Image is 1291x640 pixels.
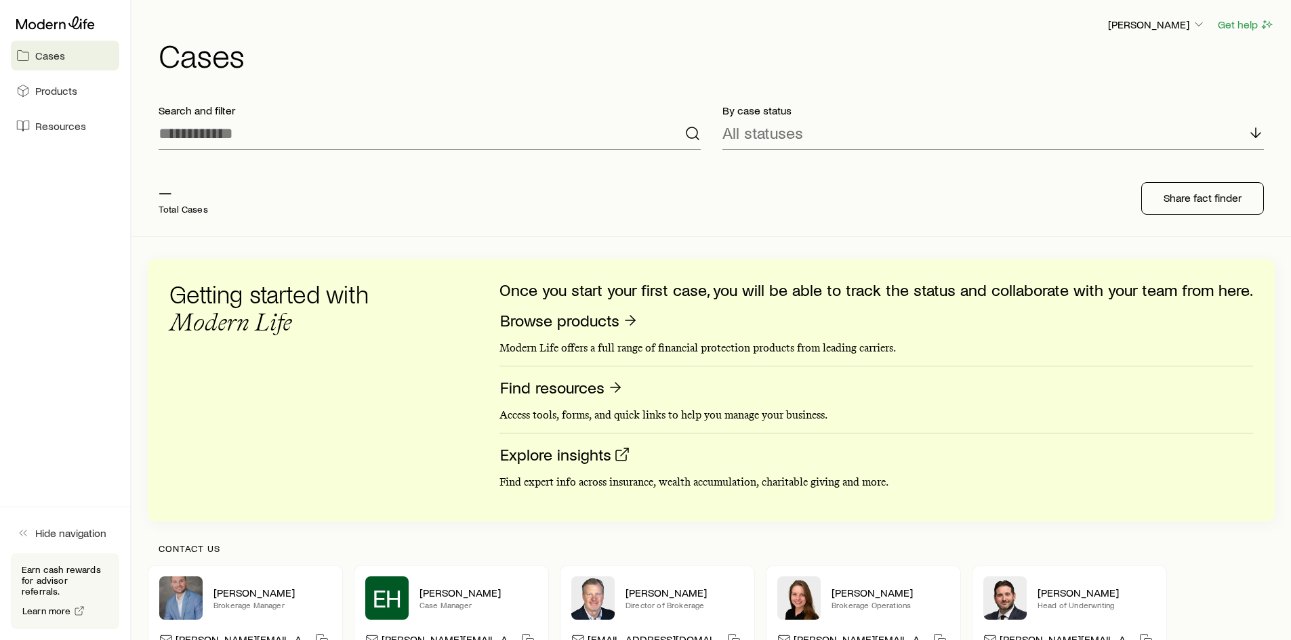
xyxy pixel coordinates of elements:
[1108,18,1206,31] p: [PERSON_NAME]
[159,204,208,215] p: Total Cases
[499,310,639,331] a: Browse products
[213,599,331,610] p: Brokerage Manager
[499,444,631,465] a: Explore insights
[722,123,803,142] p: All statuses
[159,39,1275,71] h1: Cases
[499,377,624,398] a: Find resources
[22,564,108,597] p: Earn cash rewards for advisor referrals.
[1038,599,1155,610] p: Head of Underwriting
[499,341,1253,355] p: Modern Life offers a full range of financial protection products from leading carriers.
[35,49,65,62] span: Cases
[11,76,119,106] a: Products
[499,280,1253,299] p: Once you start your first case, you will be able to track the status and collaborate with your te...
[626,586,743,599] p: [PERSON_NAME]
[983,576,1027,620] img: Bryan Simmons
[373,584,402,612] span: EH
[169,307,292,337] span: Modern Life
[777,576,821,620] img: Ellen Wall
[159,543,1264,554] p: Contact us
[35,526,106,540] span: Hide navigation
[499,408,1253,422] p: Access tools, forms, and quick links to help you manage your business.
[35,119,86,133] span: Resources
[626,599,743,610] p: Director of Brokerage
[169,280,386,336] h3: Getting started with
[722,104,1265,117] p: By case status
[1141,182,1264,215] button: Share fact finder
[213,586,331,599] p: [PERSON_NAME]
[1107,17,1206,33] button: [PERSON_NAME]
[11,518,119,548] button: Hide navigation
[35,84,77,98] span: Products
[1217,17,1275,33] button: Get help
[571,576,615,620] img: Trey Wall
[1038,586,1155,599] p: [PERSON_NAME]
[11,553,119,629] div: Earn cash rewards for advisor referrals.Learn more
[11,111,119,141] a: Resources
[832,586,949,599] p: [PERSON_NAME]
[22,606,71,616] span: Learn more
[159,182,208,201] p: —
[1164,191,1242,205] p: Share fact finder
[832,599,949,610] p: Brokerage Operations
[11,41,119,70] a: Cases
[159,104,701,117] p: Search and filter
[419,586,537,599] p: [PERSON_NAME]
[159,576,203,620] img: Jason Pratt
[499,475,1253,489] p: Find expert info across insurance, wealth accumulation, charitable giving and more.
[419,599,537,610] p: Case Manager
